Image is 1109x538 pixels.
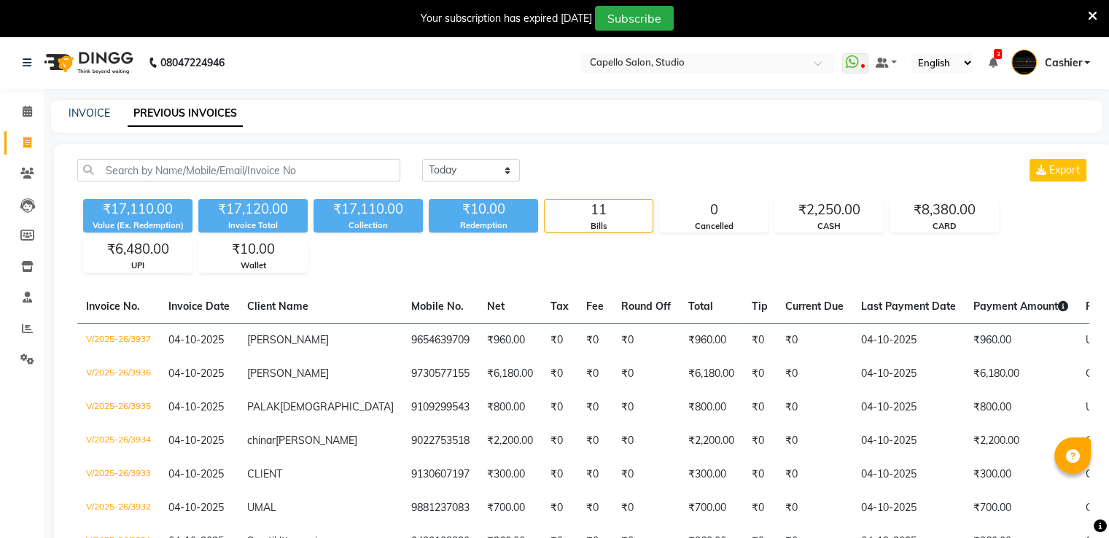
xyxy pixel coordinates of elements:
[612,458,680,491] td: ₹0
[168,367,224,380] span: 04-10-2025
[965,458,1077,491] td: ₹300.00
[1030,159,1086,182] button: Export
[660,200,768,220] div: 0
[775,220,883,233] div: CASH
[612,323,680,357] td: ₹0
[77,491,160,525] td: V/2025-26/3932
[77,159,400,182] input: Search by Name/Mobile/Email/Invoice No
[777,424,852,458] td: ₹0
[680,491,743,525] td: ₹700.00
[247,434,276,447] span: chinar
[743,323,777,357] td: ₹0
[577,458,612,491] td: ₹0
[276,434,357,447] span: [PERSON_NAME]
[478,491,542,525] td: ₹700.00
[487,300,505,313] span: Net
[402,458,478,491] td: 9130607197
[198,219,308,232] div: Invoice Total
[542,491,577,525] td: ₹0
[577,491,612,525] td: ₹0
[612,391,680,424] td: ₹0
[777,458,852,491] td: ₹0
[83,219,192,232] div: Value (Ex. Redemption)
[612,357,680,391] td: ₹0
[965,424,1077,458] td: ₹2,200.00
[965,491,1077,525] td: ₹700.00
[247,367,329,380] span: [PERSON_NAME]
[1044,55,1081,71] span: Cashier
[680,424,743,458] td: ₹2,200.00
[478,323,542,357] td: ₹960.00
[542,323,577,357] td: ₹0
[69,106,110,120] a: INVOICE
[1049,163,1080,176] span: Export
[890,220,998,233] div: CARD
[1086,333,1102,346] span: UPI
[542,424,577,458] td: ₹0
[680,391,743,424] td: ₹800.00
[777,323,852,357] td: ₹0
[77,424,160,458] td: V/2025-26/3934
[577,424,612,458] td: ₹0
[247,300,308,313] span: Client Name
[429,199,538,219] div: ₹10.00
[168,501,224,514] span: 04-10-2025
[743,491,777,525] td: ₹0
[77,458,160,491] td: V/2025-26/3933
[965,323,1077,357] td: ₹960.00
[314,219,423,232] div: Collection
[688,300,713,313] span: Total
[852,323,965,357] td: 04-10-2025
[680,357,743,391] td: ₹6,180.00
[77,323,160,357] td: V/2025-26/3937
[199,239,307,260] div: ₹10.00
[861,300,956,313] span: Last Payment Date
[852,424,965,458] td: 04-10-2025
[743,424,777,458] td: ₹0
[247,400,280,413] span: PALAK
[743,357,777,391] td: ₹0
[994,49,1002,59] span: 3
[973,300,1068,313] span: Payment Amount
[680,458,743,491] td: ₹300.00
[890,200,998,220] div: ₹8,380.00
[247,501,276,514] span: UMAL
[86,300,140,313] span: Invoice No.
[168,434,224,447] span: 04-10-2025
[542,357,577,391] td: ₹0
[752,300,768,313] span: Tip
[777,357,852,391] td: ₹0
[542,458,577,491] td: ₹0
[402,357,478,391] td: 9730577155
[1011,50,1037,75] img: Cashier
[577,391,612,424] td: ₹0
[542,391,577,424] td: ₹0
[199,260,307,272] div: Wallet
[478,357,542,391] td: ₹6,180.00
[84,239,192,260] div: ₹6,480.00
[550,300,569,313] span: Tax
[577,357,612,391] td: ₹0
[777,491,852,525] td: ₹0
[680,323,743,357] td: ₹960.00
[421,11,592,26] div: Your subscription has expired [DATE]
[777,391,852,424] td: ₹0
[743,458,777,491] td: ₹0
[586,300,604,313] span: Fee
[621,300,671,313] span: Round Off
[545,220,653,233] div: Bills
[577,323,612,357] td: ₹0
[595,6,674,31] button: Subscribe
[37,42,137,83] img: logo
[247,467,282,480] span: CLIENT
[402,491,478,525] td: 9881237083
[852,391,965,424] td: 04-10-2025
[852,357,965,391] td: 04-10-2025
[198,199,308,219] div: ₹17,120.00
[852,458,965,491] td: 04-10-2025
[247,333,329,346] span: [PERSON_NAME]
[411,300,464,313] span: Mobile No.
[660,220,768,233] div: Cancelled
[83,199,192,219] div: ₹17,110.00
[478,424,542,458] td: ₹2,200.00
